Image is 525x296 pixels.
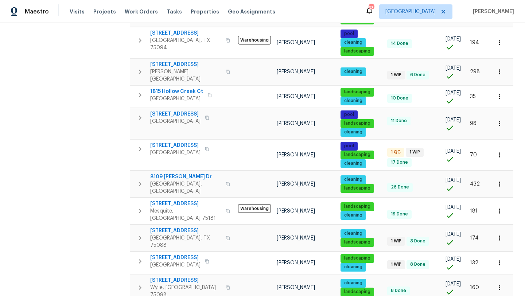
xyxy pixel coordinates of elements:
[446,178,461,183] span: [DATE]
[388,211,411,217] span: 19 Done
[470,8,514,15] span: [PERSON_NAME]
[341,160,365,167] span: cleaning
[277,121,315,126] span: [PERSON_NAME]
[238,204,271,213] span: Warehousing
[150,118,201,125] span: [GEOGRAPHIC_DATA]
[341,39,365,46] span: cleaning
[388,72,404,78] span: 1 WIP
[191,8,219,15] span: Properties
[277,182,315,187] span: [PERSON_NAME]
[150,88,203,95] span: 1815 Hollow Creek Ct
[150,37,221,51] span: [GEOGRAPHIC_DATA], TX 75094
[150,200,221,207] span: [STREET_ADDRESS]
[150,180,221,195] span: [GEOGRAPHIC_DATA], [GEOGRAPHIC_DATA]
[150,149,201,156] span: [GEOGRAPHIC_DATA]
[341,203,373,210] span: landscaping
[388,149,404,155] span: 1 QC
[470,121,477,126] span: 98
[341,176,365,183] span: cleaning
[150,95,203,102] span: [GEOGRAPHIC_DATA]
[150,234,221,249] span: [GEOGRAPHIC_DATA], TX 75088
[277,94,315,99] span: [PERSON_NAME]
[388,288,409,294] span: 8 Done
[341,264,365,270] span: cleaning
[341,89,373,95] span: landscaping
[150,110,201,118] span: [STREET_ADDRESS]
[125,8,158,15] span: Work Orders
[470,209,478,214] span: 181
[388,40,411,47] span: 14 Done
[277,40,315,45] span: [PERSON_NAME]
[341,98,365,104] span: cleaning
[150,227,221,234] span: [STREET_ADDRESS]
[341,289,373,295] span: landscaping
[150,261,201,269] span: [GEOGRAPHIC_DATA]
[341,31,357,37] span: pool
[388,238,404,244] span: 1 WIP
[150,207,221,222] span: Mesquite, [GEOGRAPHIC_DATA] 75181
[277,152,315,157] span: [PERSON_NAME]
[238,36,271,44] span: Warehousing
[150,68,221,83] span: [PERSON_NAME][GEOGRAPHIC_DATA]
[341,212,365,218] span: cleaning
[150,173,221,180] span: 8109 [PERSON_NAME] Dr
[407,261,428,268] span: 8 Done
[277,260,315,265] span: [PERSON_NAME]
[341,230,365,237] span: cleaning
[446,36,461,42] span: [DATE]
[470,285,479,290] span: 160
[369,4,374,12] div: 33
[25,8,49,15] span: Maestro
[228,8,275,15] span: Geo Assignments
[388,261,404,268] span: 1 WIP
[388,95,411,101] span: 10 Done
[446,117,461,122] span: [DATE]
[388,184,412,190] span: 26 Done
[407,72,428,78] span: 6 Done
[407,238,428,244] span: 3 Done
[150,61,221,68] span: [STREET_ADDRESS]
[150,277,221,284] span: [STREET_ADDRESS]
[470,40,479,45] span: 194
[341,69,365,75] span: cleaning
[446,149,461,154] span: [DATE]
[167,9,182,14] span: Tasks
[446,205,461,210] span: [DATE]
[341,129,365,135] span: cleaning
[470,182,480,187] span: 432
[341,239,373,245] span: landscaping
[277,285,315,290] span: [PERSON_NAME]
[341,48,373,54] span: landscaping
[470,152,477,157] span: 70
[341,280,365,286] span: cleaning
[446,90,461,96] span: [DATE]
[446,257,461,262] span: [DATE]
[150,30,221,37] span: [STREET_ADDRESS]
[446,281,461,287] span: [DATE]
[388,159,411,165] span: 17 Done
[341,143,357,149] span: pool
[388,118,410,124] span: 11 Done
[341,185,373,191] span: landscaping
[385,8,436,15] span: [GEOGRAPHIC_DATA]
[446,232,461,237] span: [DATE]
[341,255,373,261] span: landscaping
[150,254,201,261] span: [STREET_ADDRESS]
[277,209,315,214] span: [PERSON_NAME]
[277,69,315,74] span: [PERSON_NAME]
[341,152,373,158] span: landscaping
[70,8,85,15] span: Visits
[93,8,116,15] span: Projects
[470,235,479,241] span: 174
[470,260,478,265] span: 132
[470,94,476,99] span: 35
[446,66,461,71] span: [DATE]
[470,69,480,74] span: 298
[341,112,357,118] span: pool
[407,149,423,155] span: 1 WIP
[277,235,315,241] span: [PERSON_NAME]
[341,120,373,126] span: landscaping
[150,142,201,149] span: [STREET_ADDRESS]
